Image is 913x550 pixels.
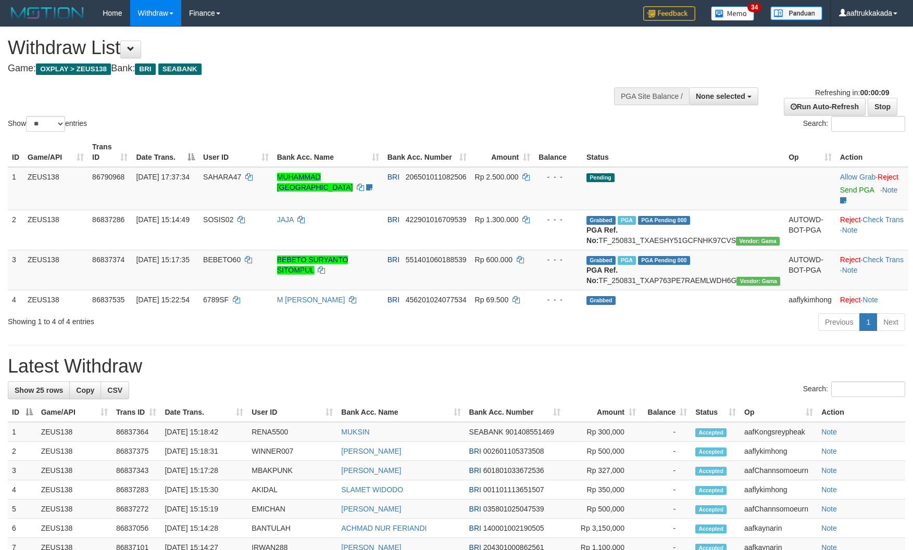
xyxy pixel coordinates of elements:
img: Button%20Memo.svg [711,6,755,21]
a: SLAMET WIDODO [341,485,403,494]
td: aafkaynarin [740,519,817,538]
input: Search: [831,381,905,397]
td: 86837343 [112,461,161,480]
a: Show 25 rows [8,381,70,399]
td: 86837375 [112,442,161,461]
td: Rp 327,000 [565,461,640,480]
span: SEABANK [469,428,504,436]
a: ACHMAD NUR FERIANDI [341,524,427,532]
select: Showentries [26,116,65,132]
th: User ID: activate to sort column ascending [247,403,337,422]
input: Search: [831,116,905,132]
span: Rp 69.500 [475,296,509,304]
td: 3 [8,461,37,480]
a: MUHAMMAD [GEOGRAPHIC_DATA] [277,173,353,191]
td: 1 [8,167,23,210]
td: Rp 3,150,000 [565,519,640,538]
td: aaflykimhong [784,290,836,309]
span: SAHARA47 [203,173,241,181]
span: Grabbed [586,256,616,265]
td: aafChannsomoeurn [740,461,817,480]
th: Action [836,137,908,167]
td: - [640,422,691,442]
label: Show entries [8,116,87,132]
a: BEBETO SURYANTO SITOMPUL [277,255,348,274]
img: MOTION_logo.png [8,5,87,21]
span: PGA Pending [638,216,690,225]
td: 4 [8,480,37,500]
span: BRI [387,173,399,181]
td: aaflykimhong [740,442,817,461]
span: Copy 456201024077534 to clipboard [406,296,467,304]
span: Grabbed [586,296,616,305]
a: Note [821,524,837,532]
img: Feedback.jpg [643,6,695,21]
td: ZEUS138 [37,422,112,442]
th: Amount: activate to sort column ascending [471,137,535,167]
td: - [640,480,691,500]
th: Trans ID: activate to sort column ascending [88,137,132,167]
span: Copy 001101113651507 to clipboard [483,485,544,494]
span: BRI [469,447,481,455]
span: Copy 901408551469 to clipboard [506,428,554,436]
span: BRI [469,466,481,475]
td: · · [836,210,908,250]
th: Game/API: activate to sort column ascending [23,137,88,167]
span: Copy [76,386,94,394]
th: Status [582,137,784,167]
td: · [836,290,908,309]
span: [DATE] 15:14:49 [136,215,189,224]
span: PGA Pending [638,256,690,265]
a: Note [821,485,837,494]
span: [DATE] 15:22:54 [136,296,189,304]
a: Allow Grab [840,173,876,181]
label: Search: [803,116,905,132]
td: 2 [8,442,37,461]
td: ZEUS138 [37,500,112,519]
td: Rp 350,000 [565,480,640,500]
h4: Game: Bank: [8,63,598,74]
td: ZEUS138 [23,210,88,250]
a: JAJA [277,215,294,224]
td: AKIDAL [247,480,337,500]
span: Accepted [695,467,727,476]
span: 86790968 [92,173,124,181]
td: ZEUS138 [23,167,88,210]
th: User ID: activate to sort column ascending [199,137,273,167]
th: Game/API: activate to sort column ascending [37,403,112,422]
th: Amount: activate to sort column ascending [565,403,640,422]
td: ZEUS138 [37,519,112,538]
div: Showing 1 to 4 of 4 entries [8,312,372,327]
td: ZEUS138 [23,290,88,309]
a: Next [877,313,905,331]
td: AUTOWD-BOT-PGA [784,210,836,250]
img: panduan.png [770,6,822,20]
td: - [640,461,691,480]
td: [DATE] 15:14:28 [160,519,247,538]
td: MBAKPUNK [247,461,337,480]
span: Accepted [695,447,727,456]
a: Reject [840,255,861,264]
th: Bank Acc. Name: activate to sort column ascending [337,403,465,422]
a: Run Auto-Refresh [784,98,866,116]
span: 34 [747,3,761,12]
a: Note [821,447,837,455]
span: 86837286 [92,215,124,224]
td: 86837056 [112,519,161,538]
h1: Withdraw List [8,37,598,58]
span: Marked by aafRornrotha [618,256,636,265]
span: Copy 035801025047539 to clipboard [483,505,544,513]
a: Note [882,186,898,194]
th: Balance [534,137,582,167]
th: Bank Acc. Number: activate to sort column ascending [383,137,471,167]
a: CSV [101,381,129,399]
th: ID: activate to sort column descending [8,403,37,422]
td: TF_250831_TXAESHY51GCFNHK97CVS [582,210,784,250]
td: RENA5500 [247,422,337,442]
span: BRI [469,524,481,532]
td: 1 [8,422,37,442]
a: Note [842,266,858,274]
b: PGA Ref. No: [586,266,618,285]
td: ZEUS138 [23,250,88,290]
td: EMICHAN [247,500,337,519]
